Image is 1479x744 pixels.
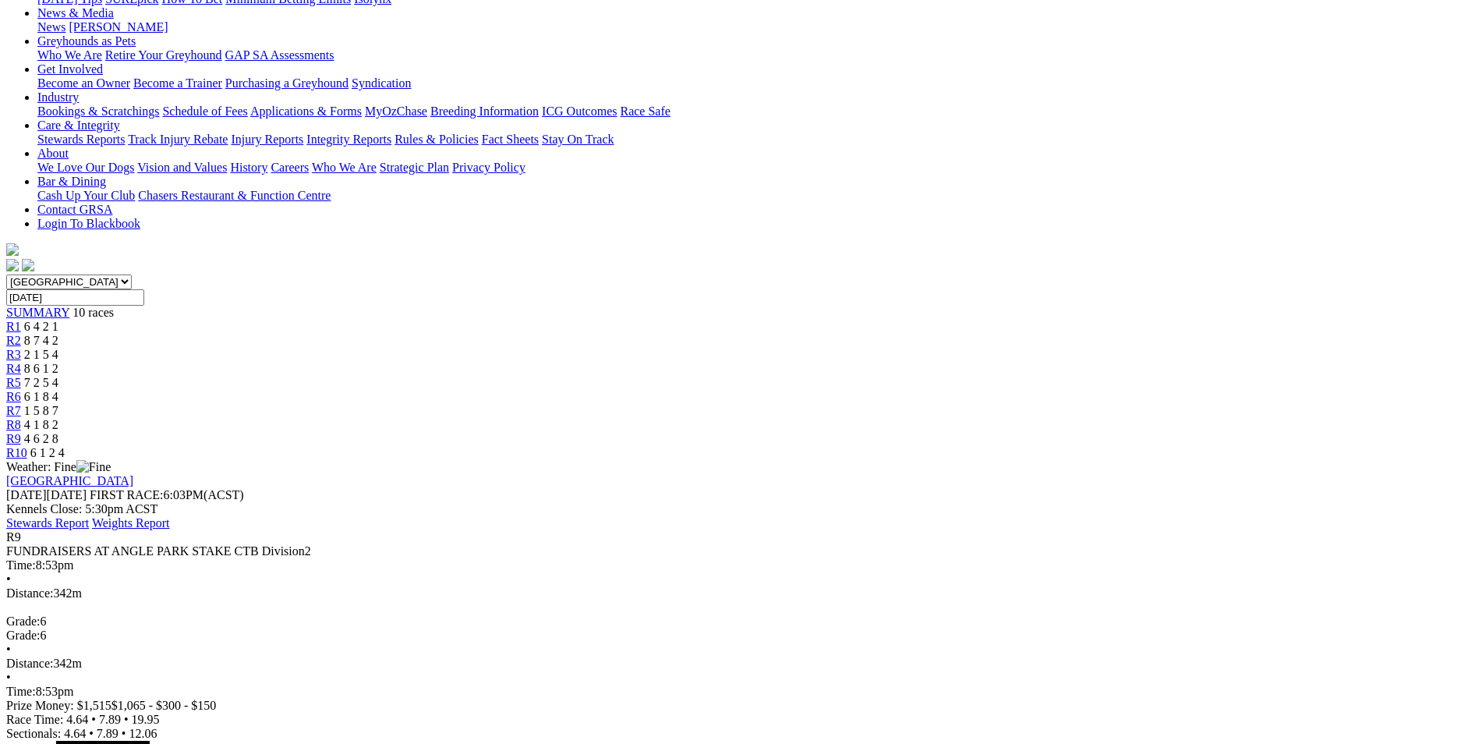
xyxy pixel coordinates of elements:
a: Cash Up Your Club [37,189,135,202]
span: [DATE] [6,488,47,501]
a: Bar & Dining [37,175,106,188]
a: ICG Outcomes [542,105,617,118]
img: facebook.svg [6,259,19,271]
a: Breeding Information [430,105,539,118]
div: About [37,161,1473,175]
a: Applications & Forms [250,105,362,118]
span: 4 6 2 8 [24,432,58,445]
a: Vision and Values [137,161,227,174]
span: 1 5 8 7 [24,404,58,417]
span: $1,065 - $300 - $150 [111,699,217,712]
a: Stewards Reports [37,133,125,146]
div: Care & Integrity [37,133,1473,147]
img: Fine [76,460,111,474]
div: FUNDRAISERS AT ANGLE PARK STAKE CTB Division2 [6,544,1473,558]
span: 6:03PM(ACST) [90,488,244,501]
img: logo-grsa-white.png [6,243,19,256]
span: 8 7 4 2 [24,334,58,347]
a: Race Safe [620,105,670,118]
input: Select date [6,289,144,306]
span: 4.64 [66,713,88,726]
span: • [89,727,94,740]
span: 6 1 8 4 [24,390,58,403]
a: Greyhounds as Pets [37,34,136,48]
a: Privacy Policy [452,161,525,174]
a: Integrity Reports [306,133,391,146]
a: R6 [6,390,21,403]
a: Get Involved [37,62,103,76]
span: Distance: [6,657,53,670]
span: • [122,727,126,740]
a: News [37,20,65,34]
span: Race Time: [6,713,63,726]
a: Rules & Policies [395,133,479,146]
a: R1 [6,320,21,333]
a: Bookings & Scratchings [37,105,159,118]
span: 6 4 2 1 [24,320,58,333]
div: Get Involved [37,76,1473,90]
a: [GEOGRAPHIC_DATA] [6,474,133,487]
a: Login To Blackbook [37,217,140,230]
span: 12.06 [129,727,157,740]
a: Track Injury Rebate [128,133,228,146]
div: Greyhounds as Pets [37,48,1473,62]
a: Who We Are [312,161,377,174]
span: • [6,671,11,684]
a: Retire Your Greyhound [105,48,222,62]
span: FIRST RACE: [90,488,163,501]
a: Become an Owner [37,76,130,90]
span: R9 [6,432,21,445]
span: Grade: [6,629,41,642]
a: Weights Report [92,516,170,530]
div: News & Media [37,20,1473,34]
span: 8 6 1 2 [24,362,58,375]
div: 6 [6,615,1473,629]
a: Become a Trainer [133,76,222,90]
div: Industry [37,105,1473,119]
div: 8:53pm [6,685,1473,699]
span: Time: [6,685,36,698]
a: R4 [6,362,21,375]
span: Time: [6,558,36,572]
a: Industry [37,90,79,104]
a: R5 [6,376,21,389]
span: [DATE] [6,488,87,501]
a: SUMMARY [6,306,69,319]
span: • [124,713,129,726]
div: 342m [6,586,1473,601]
a: Injury Reports [231,133,303,146]
span: 19.95 [132,713,160,726]
span: 7 2 5 4 [24,376,58,389]
a: Stay On Track [542,133,614,146]
span: 7.89 [99,713,121,726]
a: Stewards Report [6,516,89,530]
span: Distance: [6,586,53,600]
span: R2 [6,334,21,347]
a: Careers [271,161,309,174]
a: Schedule of Fees [162,105,247,118]
a: We Love Our Dogs [37,161,134,174]
div: Prize Money: $1,515 [6,699,1473,713]
span: • [6,643,11,656]
a: R10 [6,446,27,459]
a: R7 [6,404,21,417]
span: 4.64 [64,727,86,740]
a: Chasers Restaurant & Function Centre [138,189,331,202]
a: Contact GRSA [37,203,112,216]
div: Bar & Dining [37,189,1473,203]
div: 6 [6,629,1473,643]
span: Grade: [6,615,41,628]
a: Care & Integrity [37,119,120,132]
span: Sectionals: [6,727,61,740]
span: 7.89 [97,727,119,740]
span: 6 1 2 4 [30,446,65,459]
span: • [91,713,96,726]
a: MyOzChase [365,105,427,118]
span: 2 1 5 4 [24,348,58,361]
span: Weather: Fine [6,460,111,473]
a: Purchasing a Greyhound [225,76,349,90]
